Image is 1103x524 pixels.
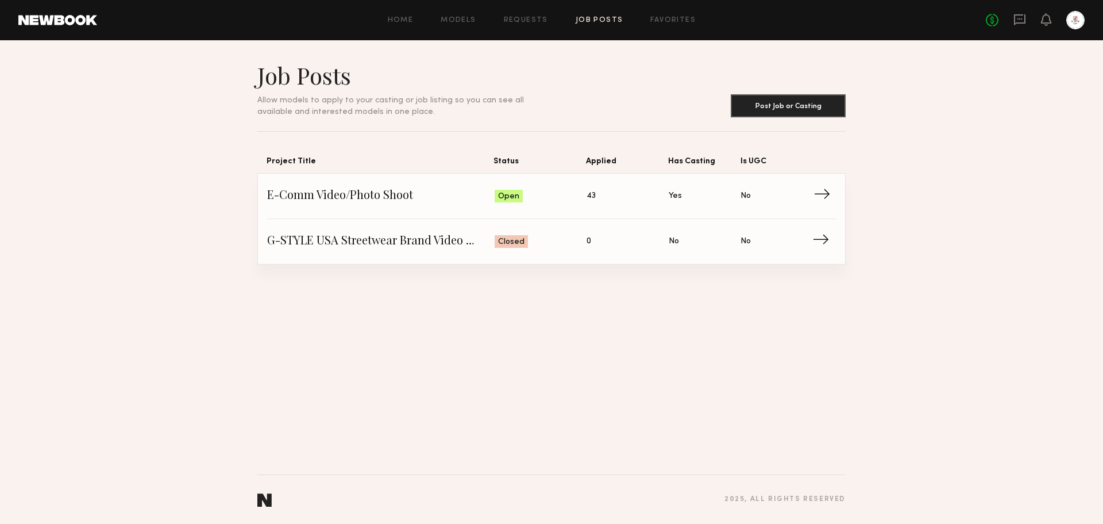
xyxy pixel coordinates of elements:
button: Post Job or Casting [731,94,846,117]
span: → [813,188,837,205]
a: E-Comm Video/Photo ShootOpen43YesNo→ [267,174,836,219]
a: Favorites [650,17,696,24]
span: Is UGC [741,155,813,173]
span: Applied [586,155,668,173]
span: G-STYLE USA Streetwear Brand Video + Lifestyle Shoot in [GEOGRAPHIC_DATA] [267,233,495,250]
span: No [669,235,679,248]
span: No [741,190,751,202]
span: → [812,233,836,250]
span: 43 [587,190,596,202]
span: Status [493,155,586,173]
h1: Job Posts [257,61,551,90]
a: G-STYLE USA Streetwear Brand Video + Lifestyle Shoot in [GEOGRAPHIC_DATA]Closed0NoNo→ [267,219,836,264]
span: Project Title [267,155,493,173]
span: No [741,235,751,248]
span: Allow models to apply to your casting or job listing so you can see all available and interested ... [257,97,524,116]
span: E-Comm Video/Photo Shoot [267,188,495,205]
span: Has Casting [668,155,741,173]
a: Home [388,17,414,24]
a: Models [441,17,476,24]
a: Job Posts [576,17,623,24]
span: Open [498,191,519,202]
span: Closed [498,236,524,248]
span: 0 [587,235,591,248]
span: Yes [669,190,682,202]
div: 2025 , all rights reserved [724,496,846,503]
a: Requests [504,17,548,24]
